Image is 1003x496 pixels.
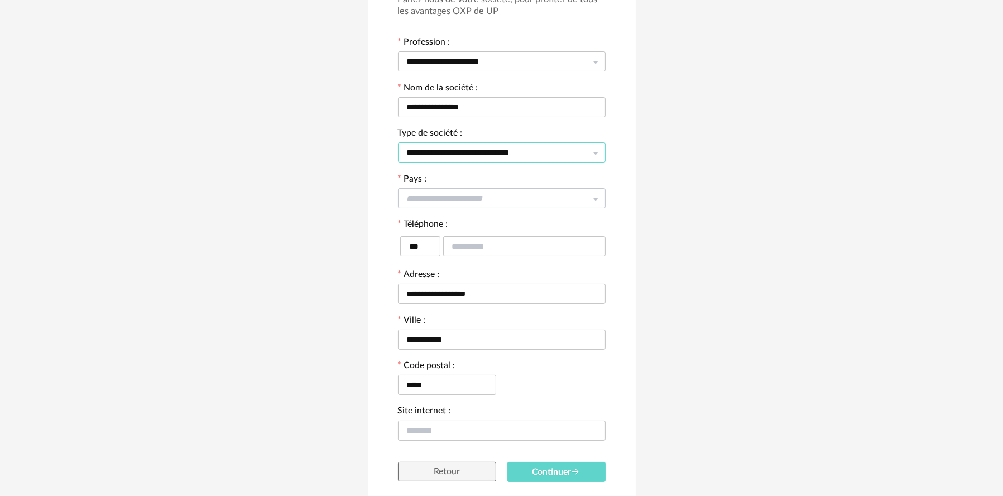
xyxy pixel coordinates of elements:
button: Retour [398,462,496,482]
label: Pays : [398,175,427,186]
label: Adresse : [398,270,440,282]
label: Site internet : [398,407,451,418]
label: Téléphone : [398,220,448,231]
label: Code postal : [398,361,455,373]
span: Retour [434,467,460,476]
label: Profession : [398,38,450,49]
label: Ville : [398,316,426,327]
label: Nom de la société : [398,84,478,95]
label: Type de société : [398,129,463,140]
button: Continuer [507,462,606,483]
span: Continuer [532,468,580,476]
